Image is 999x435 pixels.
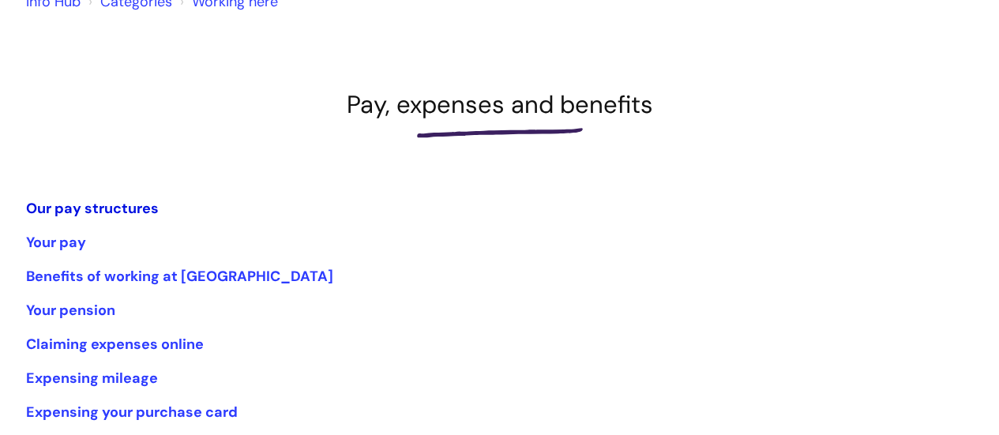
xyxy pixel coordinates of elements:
a: Your pay [26,233,86,252]
a: Our pay structures [26,199,159,218]
a: Expensing mileage [26,369,158,388]
a: Benefits of working at [GEOGRAPHIC_DATA] [26,267,333,286]
h1: Pay, expenses and benefits [26,90,974,119]
a: Expensing your purchase card [26,403,238,422]
a: Claiming expenses online [26,335,204,354]
a: Your pension [26,301,115,320]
